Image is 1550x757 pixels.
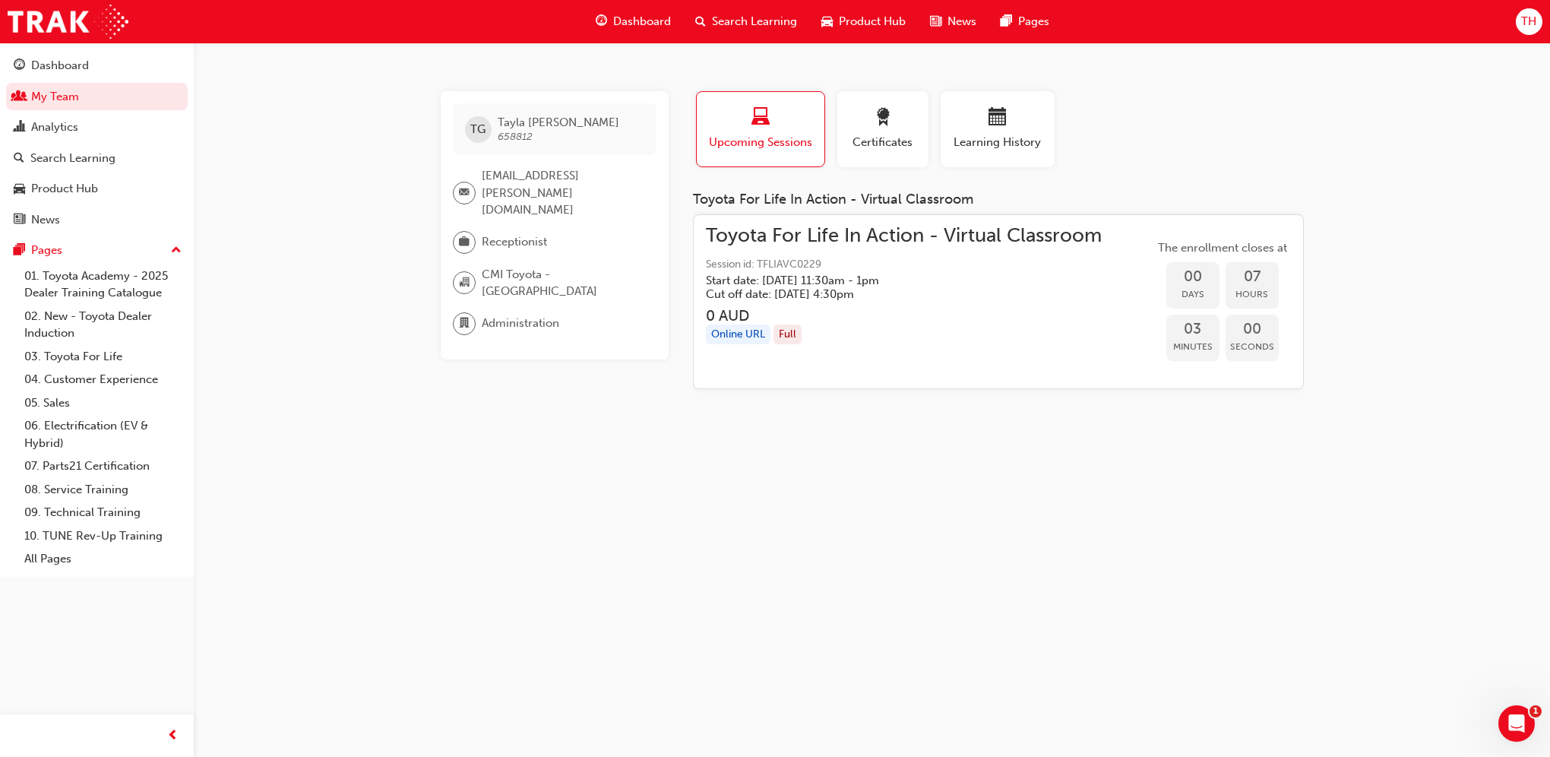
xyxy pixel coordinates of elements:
a: Product Hub [6,175,188,203]
a: pages-iconPages [989,6,1061,37]
button: TH [1516,8,1542,35]
a: 06. Electrification (EV & Hybrid) [18,414,188,455]
img: Trak [8,5,128,39]
div: Pages [31,242,62,259]
iframe: Intercom live chat [1498,705,1535,742]
div: News [31,211,60,229]
span: department-icon [459,314,470,334]
a: 09. Technical Training [18,501,188,524]
span: Dashboard [613,13,671,30]
span: 00 [1226,321,1279,338]
span: TH [1521,13,1536,30]
span: award-icon [874,108,892,128]
span: Product Hub [839,13,906,30]
span: Session id: TFLIAVC0229 [706,256,1102,274]
span: TG [470,121,486,138]
div: Search Learning [30,150,115,167]
span: Seconds [1226,338,1279,356]
span: guage-icon [596,12,607,31]
a: News [6,206,188,234]
h5: Cut off date: [DATE] 4:30pm [706,287,1077,301]
span: Learning History [952,134,1043,151]
h3: 0 AUD [706,307,1102,325]
a: 08. Service Training [18,478,188,502]
h5: Start date: [DATE] 11:30am - 1pm [706,274,1077,287]
span: 07 [1226,268,1279,286]
button: Learning History [941,91,1055,167]
button: Pages [6,236,188,264]
span: News [947,13,976,30]
a: car-iconProduct Hub [809,6,918,37]
a: Search Learning [6,144,188,173]
span: 00 [1166,268,1219,286]
span: 1 [1529,705,1542,717]
span: email-icon [459,183,470,203]
a: 01. Toyota Academy - 2025 Dealer Training Catalogue [18,264,188,305]
span: organisation-icon [459,273,470,293]
a: Toyota For Life In Action - Virtual ClassroomSession id: TFLIAVC0229Start date: [DATE] 11:30am - ... [706,227,1291,377]
span: Upcoming Sessions [708,134,813,151]
span: Tayla [PERSON_NAME] [498,116,619,129]
span: car-icon [821,12,833,31]
span: Receptionist [482,233,547,251]
span: pages-icon [14,244,25,258]
a: search-iconSearch Learning [683,6,809,37]
span: people-icon [14,90,25,104]
span: calendar-icon [989,108,1007,128]
a: news-iconNews [918,6,989,37]
span: The enrollment closes at [1154,239,1291,257]
span: Hours [1226,286,1279,303]
span: laptop-icon [751,108,770,128]
a: 04. Customer Experience [18,368,188,391]
span: CMI Toyota - [GEOGRAPHIC_DATA] [482,266,644,300]
span: up-icon [171,241,182,261]
a: My Team [6,83,188,111]
div: Dashboard [31,57,89,74]
a: guage-iconDashboard [584,6,683,37]
span: search-icon [14,152,24,166]
span: car-icon [14,182,25,196]
a: 02. New - Toyota Dealer Induction [18,305,188,345]
span: [EMAIL_ADDRESS][PERSON_NAME][DOMAIN_NAME] [482,167,644,219]
span: prev-icon [167,727,179,746]
a: 03. Toyota For Life [18,345,188,369]
span: news-icon [14,214,25,227]
a: 05. Sales [18,391,188,415]
span: news-icon [930,12,941,31]
span: Administration [482,315,559,332]
div: Product Hub [31,180,98,198]
span: guage-icon [14,59,25,73]
a: All Pages [18,547,188,571]
a: 10. TUNE Rev-Up Training [18,524,188,548]
span: chart-icon [14,121,25,135]
span: Days [1166,286,1219,303]
span: briefcase-icon [459,233,470,252]
span: Toyota For Life In Action - Virtual Classroom [706,227,1102,245]
div: Full [773,325,802,345]
span: Pages [1018,13,1049,30]
a: 07. Parts21 Certification [18,455,188,478]
span: Minutes [1166,338,1219,356]
span: search-icon [695,12,706,31]
span: Search Learning [712,13,797,30]
button: Upcoming Sessions [696,91,825,167]
button: Certificates [837,91,928,167]
div: Toyota For Life In Action - Virtual Classroom [693,192,1304,208]
span: 03 [1166,321,1219,338]
span: 658812 [498,130,533,143]
div: Online URL [706,325,770,345]
span: pages-icon [1001,12,1012,31]
button: DashboardMy TeamAnalyticsSearch LearningProduct HubNews [6,49,188,236]
a: Dashboard [6,52,188,80]
a: Analytics [6,113,188,141]
div: Analytics [31,119,78,136]
span: Certificates [849,134,917,151]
